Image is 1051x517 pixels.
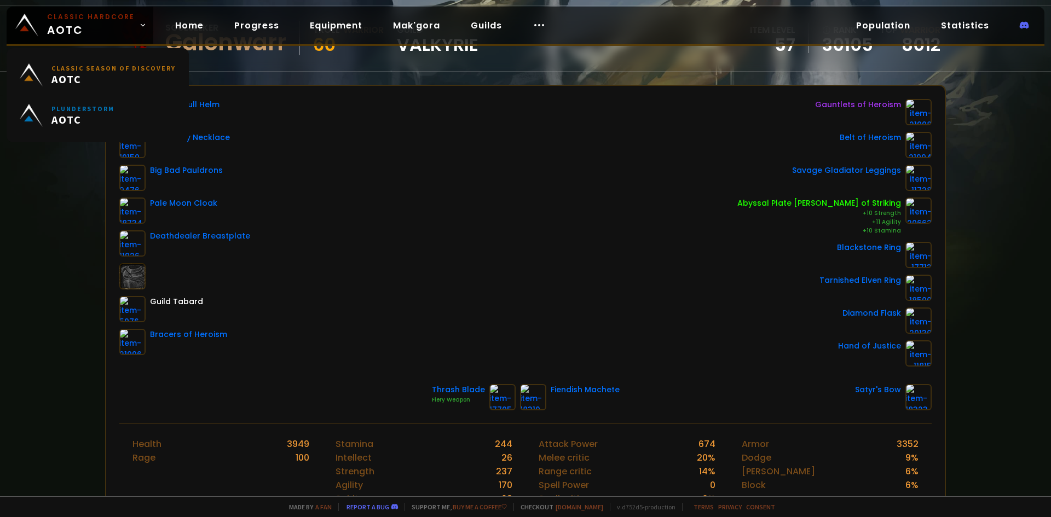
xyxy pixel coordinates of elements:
img: item-21996 [119,329,146,355]
div: 170 [499,478,512,492]
div: Agility [336,478,363,492]
div: Dodge [742,451,771,464]
div: Spirit [336,492,359,506]
img: item-20662 [905,197,932,224]
div: guild [397,24,478,54]
div: 0 [710,478,715,492]
img: item-18500 [905,275,932,301]
div: 3949 [287,437,309,451]
div: Bracers of Heroism [150,329,227,340]
a: [DOMAIN_NAME] [556,503,603,511]
a: Terms [694,503,714,511]
div: Deathdealer Breastplate [150,230,250,242]
div: 244 [495,437,512,451]
div: Stamina [336,437,373,451]
a: Progress [226,14,288,37]
a: a fan [315,503,332,511]
a: Statistics [932,14,998,37]
span: Made by [282,503,332,511]
div: Range critic [539,464,592,478]
div: Attack Power [539,437,598,451]
a: Equipment [301,14,371,37]
div: Melee critic [539,451,590,464]
div: Pale Moon Cloak [150,197,217,209]
img: item-11815 [905,340,932,367]
img: item-18323 [905,384,932,410]
a: Buy me a coffee [453,503,507,511]
span: Valkyrie [397,37,478,54]
div: Block [742,478,766,492]
div: Health [132,437,161,451]
div: Tarnished Elven Ring [819,275,901,286]
div: Woven Ivy Necklace [150,132,230,143]
div: [PERSON_NAME] [742,464,815,478]
div: Guild Tabard [150,296,203,307]
span: v. d752d5 - production [610,503,675,511]
div: Thrash Blade [432,384,485,396]
img: item-11728 [905,165,932,191]
div: Hand of Justice [838,340,901,352]
div: 26 [501,451,512,464]
div: Savage Gladiator Leggings [792,165,901,176]
div: 14 % [699,464,715,478]
img: item-17713 [905,242,932,268]
div: 237 [496,464,512,478]
a: Classic Season of DiscoveryAOTC [13,55,182,95]
div: Spell Power [539,478,589,492]
div: 6 % [905,478,919,492]
div: Blackstone Ring [837,242,901,253]
a: Classic HardcoreAOTC [7,7,153,44]
div: Abyssal Plate [PERSON_NAME] of Striking [737,197,901,209]
span: AOTC [47,12,135,38]
a: Guilds [462,14,511,37]
a: Population [847,14,919,37]
div: Diamond Flask [842,307,901,319]
div: 69 [501,492,512,506]
img: item-21994 [905,132,932,158]
a: Consent [746,503,775,511]
img: item-11926 [119,230,146,257]
a: Privacy [718,503,742,511]
img: item-9476 [119,165,146,191]
small: Plunderstorm [51,104,114,113]
div: 9 % [905,451,919,464]
img: item-19159 [119,132,146,158]
img: item-20130 [905,307,932,334]
span: Checkout [513,503,603,511]
img: item-5976 [119,296,146,322]
div: 20 % [697,451,715,464]
small: Classic Hardcore [47,12,135,22]
div: Fiery Weapon [432,396,485,404]
div: Galenwarr [165,35,286,51]
img: item-21998 [905,99,932,125]
img: item-18734 [119,197,146,224]
div: Armor [742,437,769,451]
div: Rage [132,451,155,464]
span: AOTC [51,72,176,86]
div: 100 [296,451,309,464]
div: +10 Stamina [737,226,901,235]
div: Strength [336,464,374,478]
a: 30105 [822,37,873,54]
a: PlunderstormAOTC [13,95,182,136]
a: Report a bug [347,503,389,511]
div: Spell critic [539,492,585,506]
div: Intellect [336,451,372,464]
div: Belt of Heroism [840,132,901,143]
div: +10 Strength [737,209,901,218]
div: Big Bad Pauldrons [150,165,223,176]
img: item-18310 [520,384,546,410]
div: 674 [698,437,715,451]
div: Fiendish Machete [551,384,620,396]
div: Gauntlets of Heroism [815,99,901,111]
a: Mak'gora [384,14,449,37]
span: AOTC [51,113,114,126]
span: Support me, [405,503,507,511]
img: item-17705 [489,384,516,410]
div: 0 % [702,492,715,506]
div: 3352 [897,437,919,451]
div: +11 Agility [737,218,901,226]
small: Classic Season of Discovery [51,64,176,72]
a: Home [166,14,212,37]
div: Satyr's Bow [855,384,901,396]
